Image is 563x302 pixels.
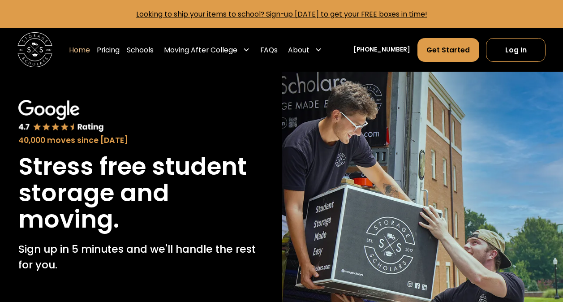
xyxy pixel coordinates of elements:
p: Sign up in 5 minutes and we'll handle the rest for you. [18,241,263,272]
a: home [17,32,52,67]
a: Log In [486,38,546,62]
h1: Stress free student storage and moving. [18,153,263,233]
img: Google 4.7 star rating [18,100,104,133]
a: Home [69,38,90,62]
div: Moving After College [164,45,237,55]
div: 40,000 moves since [DATE] [18,134,263,146]
img: Storage Scholars main logo [17,32,52,67]
a: [PHONE_NUMBER] [353,45,410,55]
div: Moving After College [160,38,253,62]
a: Looking to ship your items to school? Sign-up [DATE] to get your FREE boxes in time! [136,9,427,19]
a: Schools [127,38,154,62]
div: About [285,38,326,62]
a: FAQs [260,38,278,62]
a: Get Started [417,38,479,62]
div: About [288,45,309,55]
a: Pricing [97,38,120,62]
